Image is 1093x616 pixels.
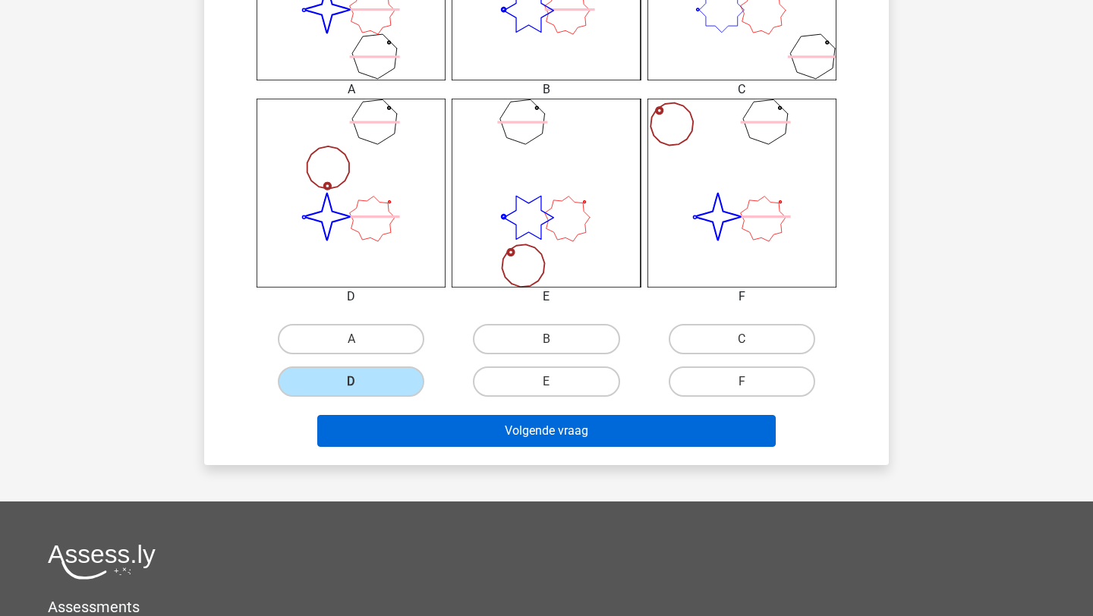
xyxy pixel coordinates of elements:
label: B [473,324,619,354]
div: A [245,80,457,99]
div: F [636,288,848,306]
div: B [440,80,652,99]
label: D [278,366,424,397]
label: C [669,324,815,354]
div: D [245,288,457,306]
div: E [440,288,652,306]
button: Volgende vraag [317,415,776,447]
h5: Assessments [48,598,1045,616]
label: E [473,366,619,397]
div: C [636,80,848,99]
label: F [669,366,815,397]
label: A [278,324,424,354]
img: Assessly logo [48,544,156,580]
